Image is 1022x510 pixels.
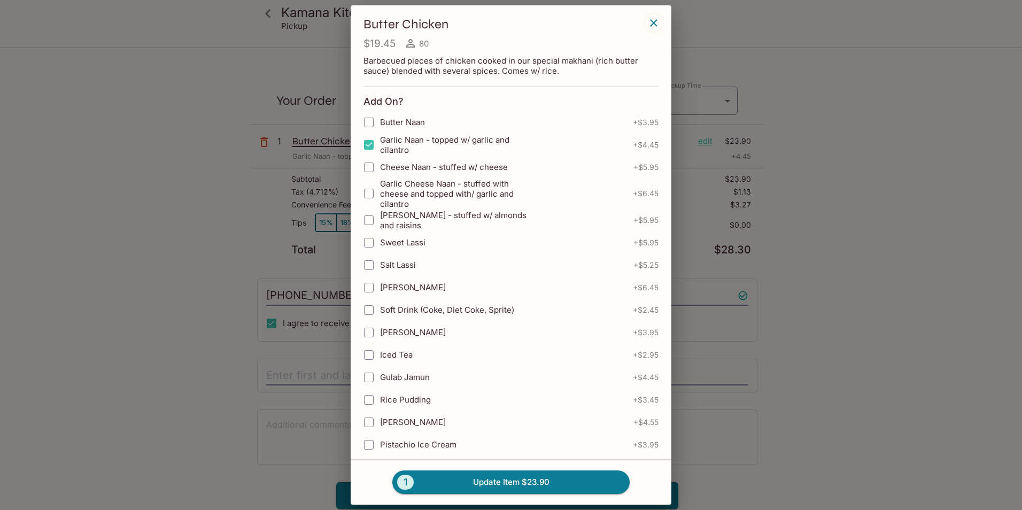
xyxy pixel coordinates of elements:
[363,37,396,50] h4: $19.45
[633,238,659,247] span: + $5.95
[380,327,446,337] span: [PERSON_NAME]
[380,305,514,315] span: Soft Drink (Coke, Diet Coke, Sprite)
[380,372,430,382] span: Gulab Jamun
[419,38,429,49] span: 80
[633,283,659,292] span: + $6.45
[363,56,659,76] p: Barbecued pieces of chicken cooked in our special makhani (rich butter sauce) blended with severa...
[633,351,659,359] span: + $2.95
[363,16,641,33] h3: Butter Chicken
[380,282,446,292] span: [PERSON_NAME]
[633,441,659,449] span: + $3.95
[633,306,659,314] span: + $2.45
[633,396,659,404] span: + $3.45
[380,179,530,209] span: Garlic Cheese Naan - stuffed with cheese and topped with/ garlic and cilantro
[633,141,659,149] span: + $4.45
[397,475,414,490] span: 1
[633,189,659,198] span: + $6.45
[380,439,456,450] span: Pistachio Ice Cream
[380,117,425,127] span: Butter Naan
[633,163,659,172] span: + $5.95
[380,395,431,405] span: Rice Pudding
[633,118,659,127] span: + $3.95
[633,216,659,225] span: + $5.95
[633,328,659,337] span: + $3.95
[633,418,659,427] span: + $4.55
[363,96,404,107] h4: Add On?
[380,260,416,270] span: Salt Lassi
[380,210,531,230] span: [PERSON_NAME] - stuffed w/ almonds and raisins
[380,417,446,427] span: [PERSON_NAME]
[380,135,530,155] span: Garlic Naan - topped w/ garlic and cilantro
[380,350,413,360] span: Iced Tea
[380,237,425,248] span: Sweet Lassi
[633,373,659,382] span: + $4.45
[392,470,630,494] button: 1Update Item $23.90
[633,261,659,269] span: + $5.25
[380,162,508,172] span: Cheese Naan - stuffed w/ cheese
